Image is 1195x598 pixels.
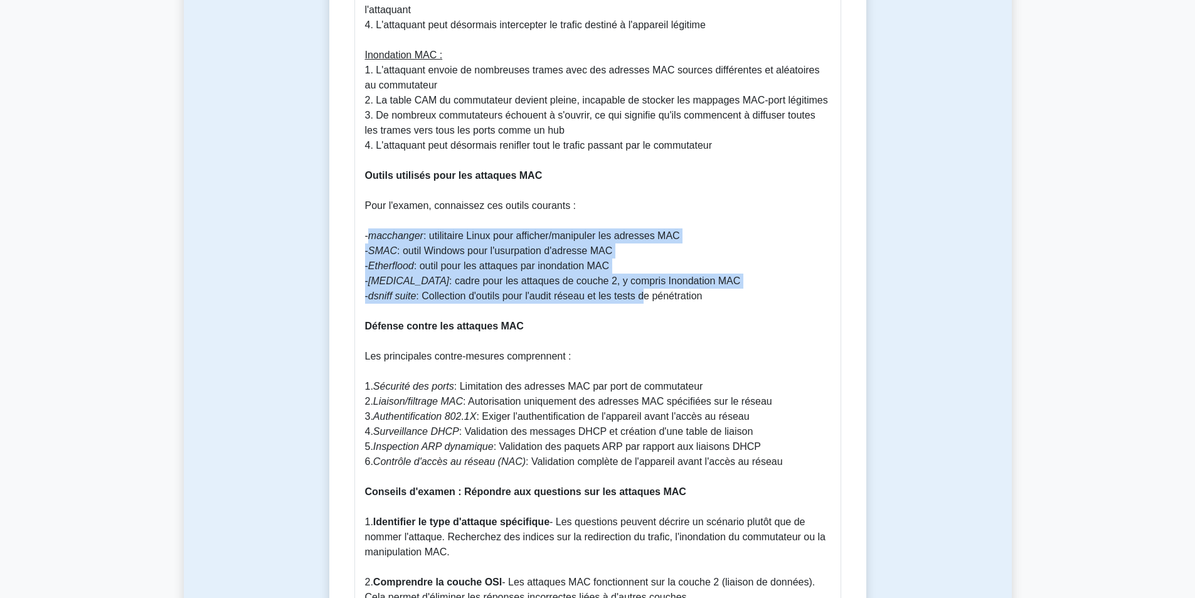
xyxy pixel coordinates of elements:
[459,426,753,437] font: : Validation des messages DHCP et création d'une table de liaison
[368,260,414,271] font: Etherflood
[365,291,368,301] font: -
[365,321,524,331] font: Défense contre les attaques MAC
[494,441,761,452] font: : Validation des paquets ARP par rapport aux liaisons DHCP
[365,170,543,181] font: Outils utilisés pour les attaques MAC
[449,275,740,286] font: : cadre pour les attaques de couche 2, y compris Inondation MAC
[368,275,449,286] font: [MEDICAL_DATA]
[368,230,423,241] font: macchanger
[365,50,443,60] font: Inondation MAC :
[365,110,815,136] font: 3. De nombreux commutateurs échouent à s'ouvrir, ce qui signifie qu'ils commencent à diffuser tou...
[365,456,373,467] font: 6.
[365,381,373,392] font: 1.
[476,411,749,422] font: : Exiger l'authentification de l'appareil avant l'accès au réseau
[365,577,373,587] font: 2.
[365,230,368,241] font: -
[373,396,463,407] font: Liaison/filtrage MAC
[373,441,494,452] font: Inspection ARP dynamique
[365,140,713,151] font: 4. L'attaquant peut désormais renifler tout le trafic passant par le commutateur
[365,200,576,211] font: Pour l'examen, connaissez ces outils courants :
[526,456,783,467] font: : Validation complète de l'appareil avant l'accès au réseau
[365,245,368,256] font: -
[416,291,702,301] font: : Collection d'outils pour l'audit réseau et les tests de pénétration
[373,411,477,422] font: Authentification 802.1X
[368,291,416,301] font: dsniff suite
[463,396,772,407] font: : Autorisation uniquement des adresses MAC spécifiées sur le réseau
[365,65,820,90] font: 1. L'attaquant envoie de nombreuses trames avec des adresses MAC sources différentes et aléatoire...
[365,19,706,30] font: 4. L'attaquant peut désormais intercepter le trafic destiné à l'appareil légitime
[397,245,612,256] font: : outil Windows pour l'usurpation d'adresse MAC
[365,516,826,557] font: - Les questions peuvent décrire un scénario plutôt que de nommer l'attaque. Recherchez des indice...
[454,381,703,392] font: : Limitation des adresses MAC par port de commutateur
[373,381,454,392] font: Sécurité des ports
[373,577,502,587] font: Comprendre la couche OSI
[373,426,459,437] font: Surveillance DHCP
[365,275,368,286] font: -
[365,486,686,497] font: Conseils d'examen : Répondre aux questions sur les attaques MAC
[365,95,828,105] font: 2. La table CAM du commutateur devient pleine, incapable de stocker les mappages MAC-port légitimes
[365,426,373,437] font: 4.
[373,456,526,467] font: Contrôle d'accès au réseau (NAC)
[365,411,373,422] font: 3.
[365,396,373,407] font: 2.
[365,516,373,527] font: 1.
[365,351,571,361] font: Les principales contre-mesures comprennent :
[373,516,550,527] font: Identifier le type d'attaque spécifique
[365,441,373,452] font: 5.
[414,260,609,271] font: : outil pour les attaques par inondation MAC
[365,260,368,271] font: -
[423,230,680,241] font: : utilitaire Linux pour afficher/manipuler les adresses MAC
[368,245,397,256] font: SMAC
